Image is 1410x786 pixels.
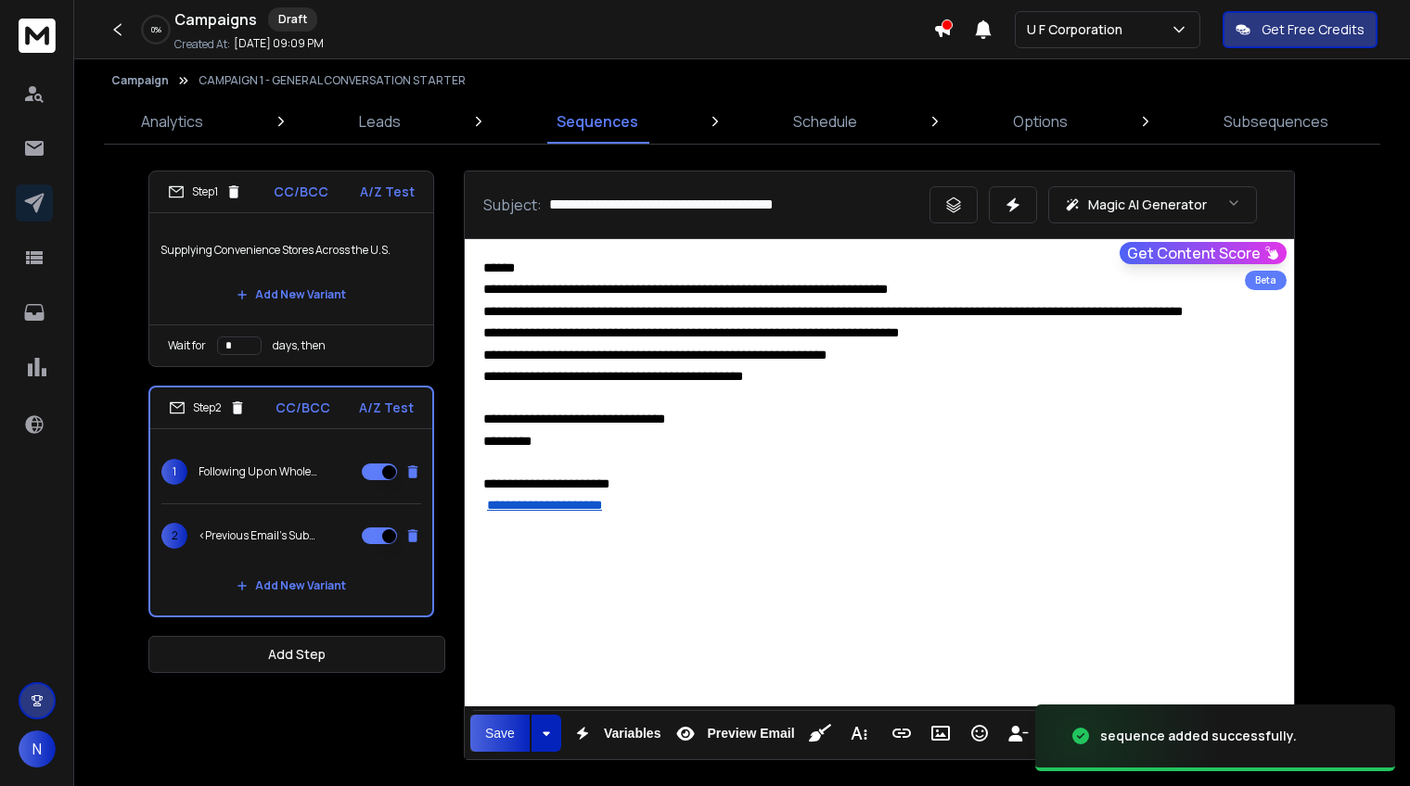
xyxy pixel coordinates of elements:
[222,567,361,604] button: Add New Variant
[19,730,56,767] button: N
[802,715,838,752] button: Clean HTML
[1002,99,1079,144] a: Options
[151,24,161,35] p: 0 %
[1262,20,1365,39] p: Get Free Credits
[273,338,326,353] p: days, then
[483,194,542,216] p: Subject:
[160,224,422,276] p: Supplying Convenience Stores Across the U.S.
[470,715,530,752] button: Save
[161,459,187,485] span: 1
[199,528,317,543] p: <Previous Email's Subject>
[169,399,246,416] div: Step 2
[1088,196,1207,214] p: Magic AI Generator
[168,338,206,353] p: Wait for
[1013,110,1068,133] p: Options
[161,523,187,549] span: 2
[360,183,415,201] p: A/Z Test
[841,715,877,752] button: More Text
[234,36,324,51] p: [DATE] 09:09 PM
[174,37,230,52] p: Created At:
[1245,271,1287,290] div: Beta
[348,99,412,144] a: Leads
[962,715,997,752] button: Emoticons
[782,99,868,144] a: Schedule
[923,715,958,752] button: Insert Image (⌘P)
[174,8,257,31] h1: Campaigns
[276,399,330,417] p: CC/BCC
[222,276,361,313] button: Add New Variant
[359,110,401,133] p: Leads
[148,386,434,617] li: Step2CC/BCCA/Z Test1Following Up on Wholesale Supply Options2<Previous Email's Subject>Add New Va...
[1212,99,1339,144] a: Subsequences
[111,73,169,88] button: Campaign
[1100,727,1297,745] div: sequence added successfully.
[199,73,466,88] p: CAMPAIGN 1 - GENERAL CONVERSATION STARTER
[199,464,317,479] p: Following Up on Wholesale Supply Options
[168,184,242,200] div: Step 1
[268,7,317,32] div: Draft
[703,726,798,742] span: Preview Email
[668,715,798,752] button: Preview Email
[565,715,665,752] button: Variables
[141,110,203,133] p: Analytics
[359,399,414,417] p: A/Z Test
[130,99,214,144] a: Analytics
[884,715,919,752] button: Insert Link (⌘K)
[148,171,434,367] li: Step1CC/BCCA/Z TestSupplying Convenience Stores Across the U.S.Add New VariantWait fordays, then
[1223,11,1378,48] button: Get Free Credits
[1001,715,1036,752] button: Insert Unsubscribe Link
[600,726,665,742] span: Variables
[1224,110,1328,133] p: Subsequences
[793,110,857,133] p: Schedule
[545,99,649,144] a: Sequences
[557,110,638,133] p: Sequences
[1027,20,1130,39] p: U F Corporation
[274,183,328,201] p: CC/BCC
[1048,186,1257,223] button: Magic AI Generator
[1120,242,1287,264] button: Get Content Score
[148,636,445,673] button: Add Step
